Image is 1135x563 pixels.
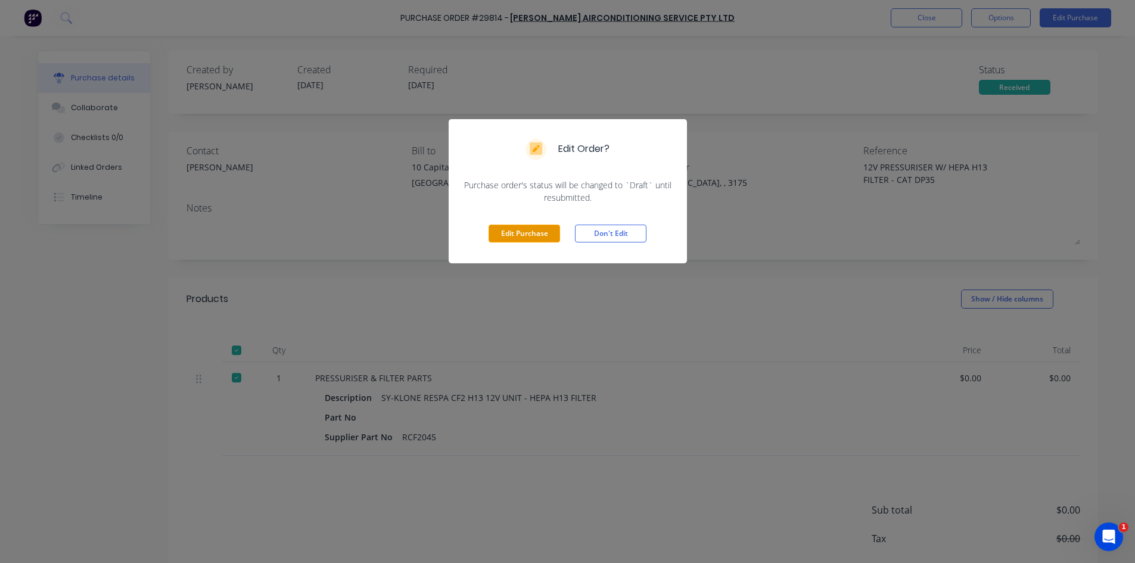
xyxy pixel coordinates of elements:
[449,179,687,204] div: Purchase order's status will be changed to `Draft` until resubmitted.
[575,225,646,242] button: Don't Edit
[1094,522,1123,551] iframe: Intercom live chat
[558,142,610,156] div: Edit Order?
[489,225,560,242] button: Edit Purchase
[1119,522,1128,532] span: 1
